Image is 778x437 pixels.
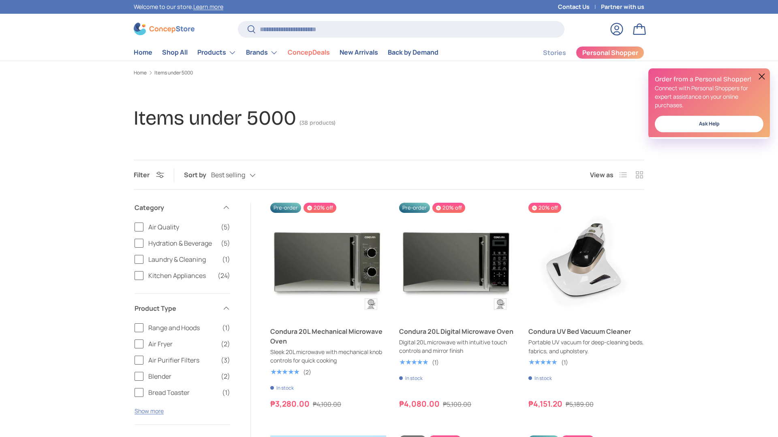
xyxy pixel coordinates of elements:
summary: Brands [241,45,283,61]
h2: Order from a Personal Shopper! [655,75,763,84]
a: Ask Help [655,116,763,132]
a: Stories [543,45,566,61]
img: ConcepStore [134,23,194,35]
span: (1) [222,388,230,397]
span: Hydration & Beverage [148,238,216,248]
a: Contact Us [558,2,601,11]
span: Bread Toaster [148,388,217,397]
nav: Breadcrumbs [134,69,644,76]
span: (2) [221,339,230,349]
span: Laundry & Cleaning [148,255,217,264]
a: Items under 5000 [154,70,193,75]
button: Best selling [211,168,272,182]
span: Air Quality [148,222,216,232]
button: Show more [135,407,164,415]
a: Condura 20L Mechanical Microwave Oven [270,203,386,318]
nav: Primary [134,45,438,61]
span: Air Fryer [148,339,216,349]
span: (3) [221,355,230,365]
a: Condura UV Bed Vacuum Cleaner [528,327,644,336]
h1: Items under 5000 [134,106,296,130]
a: Shop All [162,45,188,60]
nav: Secondary [524,45,644,61]
span: 20% off [528,203,561,213]
span: (38 products) [299,119,336,126]
span: Air Purifier Filters [148,355,216,365]
span: Personal Shopper [582,49,638,56]
a: Personal Shopper [576,46,644,59]
span: (1) [222,323,230,333]
label: Sort by [184,170,211,180]
span: Product Type [135,303,217,313]
summary: Category [135,193,230,222]
a: Condura 20L Digital Microwave Oven [399,327,515,336]
a: Products [197,45,236,61]
span: Kitchen Appliances [148,271,213,280]
button: Filter [134,170,164,179]
p: Welcome to our store. [134,2,223,11]
a: Home [134,45,152,60]
span: 20% off [432,203,465,213]
a: ConcepDeals [288,45,330,60]
span: 20% off [304,203,336,213]
span: (5) [221,238,230,248]
a: Home [134,70,147,75]
a: Partner with us [601,2,644,11]
span: (1) [222,255,230,264]
p: Connect with Personal Shoppers for expert assistance on your online purchases. [655,84,763,109]
span: (24) [218,271,230,280]
span: Category [135,203,217,212]
a: Condura 20L Mechanical Microwave Oven [270,327,386,346]
span: Pre-order [399,203,430,213]
a: Back by Demand [388,45,438,60]
span: Blender [148,371,216,381]
a: Condura UV Bed Vacuum Cleaner [528,203,644,318]
summary: Products [192,45,241,61]
a: Condura 20L Digital Microwave Oven [399,203,515,318]
span: Best selling [211,171,245,179]
span: View as [590,170,613,180]
a: Brands [246,45,278,61]
a: New Arrivals [340,45,378,60]
a: Learn more [193,3,223,11]
span: Pre-order [270,203,301,213]
span: Range and Hoods [148,323,217,333]
summary: Product Type [135,294,230,323]
span: (2) [221,371,230,381]
span: Filter [134,170,150,179]
span: (5) [221,222,230,232]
